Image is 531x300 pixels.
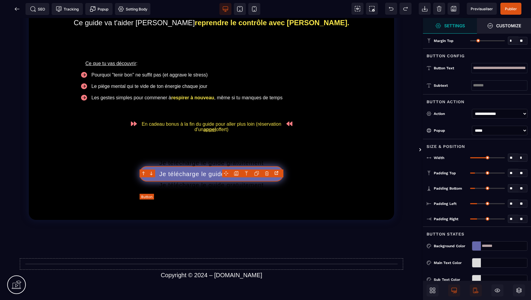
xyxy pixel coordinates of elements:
span: Open Style Manager [477,18,531,34]
span: View components [351,3,364,15]
span: Open Layers [513,284,525,296]
span: Publier [505,7,517,11]
span: Hide/Show Block [491,284,503,296]
div: Size & Position [423,139,531,150]
u: Ce que tu vas découvrir [44,10,95,16]
span: Padding Top [434,171,456,175]
div: Les gestes simples pour commener à , même si tu manques de temps [89,77,345,82]
div: Button Config [423,48,531,59]
div: Pourquoi "tenir bon" ne suffit pas (et aggrave le stress) [89,54,345,60]
span: Margin Top [434,38,454,43]
span: Padding Left [434,201,457,206]
div: Button States [423,226,531,238]
strong: Settings [444,23,465,28]
b: respirer à nouveau [171,77,214,82]
div: Open the link Modal [273,170,281,176]
span: Previsualiser [471,7,493,11]
span: Preview [467,3,497,15]
div: Action [434,111,469,117]
span: Width [434,155,444,160]
span: Tracking [56,6,79,12]
div: Subtext [434,82,471,88]
div: Popup [434,127,469,133]
text: Copyright © 2024 – [DOMAIN_NAME] [5,252,418,262]
span: Setting Body [118,6,147,12]
div: Sub Text Color [434,277,469,283]
span: Open Blocks [427,284,439,296]
span: Padding Bottom [434,186,462,191]
span: Settings [423,18,477,34]
span: Padding Right [434,217,458,221]
span: Mobile Only [470,284,482,296]
div: : [83,43,345,48]
span: Screenshot [366,3,378,15]
div: Background Color [434,243,469,249]
div: : [44,10,379,16]
div: Main Text Color [434,260,469,266]
b: reprendre le contrôle avec [PERSON_NAME]. [195,1,349,9]
button: Je télécharge le guide gratuitement [140,148,283,163]
span: Desktop Only [448,284,460,296]
div: Button Text [434,65,471,71]
text: En cadeau bonus à la fin du guide pour aller plus loin (réservation d'un offert) [137,96,286,116]
span: Popup [90,6,108,12]
u: appel [204,109,216,114]
u: Ce que tu vas découvrir [86,43,136,48]
div: Button Action [423,94,531,105]
span: SEO [30,6,45,12]
div: Le piège mental qui te vide de ton énergie chaque jour [89,66,345,71]
strong: Customize [496,23,521,28]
